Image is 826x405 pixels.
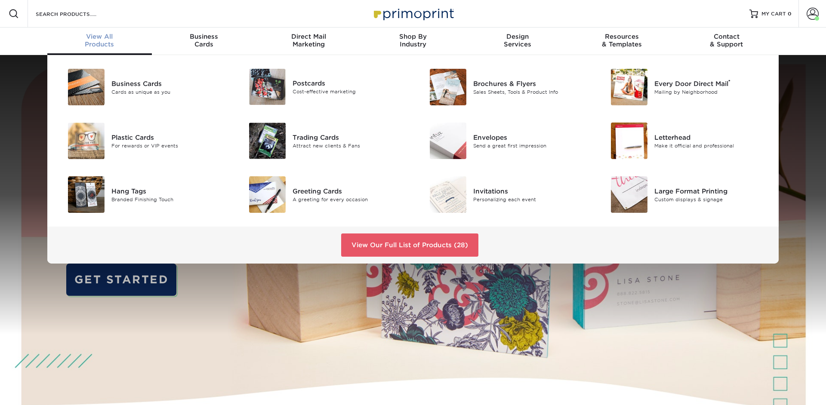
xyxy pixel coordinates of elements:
[111,88,225,95] div: Cards as unique as you
[58,173,226,216] a: Hang Tags Hang Tags Branded Finishing Touch
[654,186,768,196] div: Large Format Printing
[239,119,407,163] a: Trading Cards Trading Cards Attract new clients & Fans
[293,196,407,203] div: A greeting for every occasion
[430,123,466,159] img: Envelopes
[674,33,779,40] span: Contact
[111,79,225,88] div: Business Cards
[473,79,587,88] div: Brochures & Flyers
[111,132,225,142] div: Plastic Cards
[249,176,286,213] img: Greeting Cards
[473,186,587,196] div: Invitations
[239,173,407,216] a: Greeting Cards Greeting Cards A greeting for every occasion
[249,123,286,159] img: Trading Cards
[674,28,779,55] a: Contact& Support
[47,33,152,40] span: View All
[611,176,647,213] img: Large Format Printing
[293,132,407,142] div: Trading Cards
[256,28,361,55] a: Direct MailMarketing
[361,33,465,48] div: Industry
[473,132,587,142] div: Envelopes
[601,173,769,216] a: Large Format Printing Large Format Printing Custom displays & signage
[611,123,647,159] img: Letterhead
[465,33,570,40] span: Design
[654,196,768,203] div: Custom displays & signage
[788,11,792,17] span: 0
[473,196,587,203] div: Personalizing each event
[256,33,361,48] div: Marketing
[68,176,105,213] img: Hang Tags
[58,65,226,109] a: Business Cards Business Cards Cards as unique as you
[47,33,152,48] div: Products
[419,173,588,216] a: Invitations Invitations Personalizing each event
[68,123,105,159] img: Plastic Cards
[341,233,478,257] a: View Our Full List of Products (28)
[430,176,466,213] img: Invitations
[473,142,587,149] div: Send a great first impression
[68,69,105,105] img: Business Cards
[465,28,570,55] a: DesignServices
[473,88,587,95] div: Sales Sheets, Tools & Product Info
[654,79,768,88] div: Every Door Direct Mail
[654,88,768,95] div: Mailing by Neighborhood
[293,79,407,88] div: Postcards
[111,196,225,203] div: Branded Finishing Touch
[293,142,407,149] div: Attract new clients & Fans
[728,79,730,85] sup: ®
[601,119,769,163] a: Letterhead Letterhead Make it official and professional
[361,28,465,55] a: Shop ByIndustry
[111,186,225,196] div: Hang Tags
[239,65,407,108] a: Postcards Postcards Cost-effective marketing
[152,33,256,48] div: Cards
[256,33,361,40] span: Direct Mail
[293,88,407,95] div: Cost-effective marketing
[370,4,456,23] img: Primoprint
[152,28,256,55] a: BusinessCards
[654,132,768,142] div: Letterhead
[58,119,226,163] a: Plastic Cards Plastic Cards For rewards or VIP events
[570,33,674,40] span: Resources
[35,9,119,19] input: SEARCH PRODUCTS.....
[611,69,647,105] img: Every Door Direct Mail
[2,379,73,402] iframe: Google Customer Reviews
[111,142,225,149] div: For rewards or VIP events
[152,33,256,40] span: Business
[430,69,466,105] img: Brochures & Flyers
[419,65,588,109] a: Brochures & Flyers Brochures & Flyers Sales Sheets, Tools & Product Info
[654,142,768,149] div: Make it official and professional
[293,186,407,196] div: Greeting Cards
[465,33,570,48] div: Services
[249,69,286,105] img: Postcards
[570,33,674,48] div: & Templates
[601,65,769,109] a: Every Door Direct Mail Every Door Direct Mail® Mailing by Neighborhood
[674,33,779,48] div: & Support
[361,33,465,40] span: Shop By
[761,10,786,18] span: MY CART
[570,28,674,55] a: Resources& Templates
[419,119,588,163] a: Envelopes Envelopes Send a great first impression
[47,28,152,55] a: View AllProducts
